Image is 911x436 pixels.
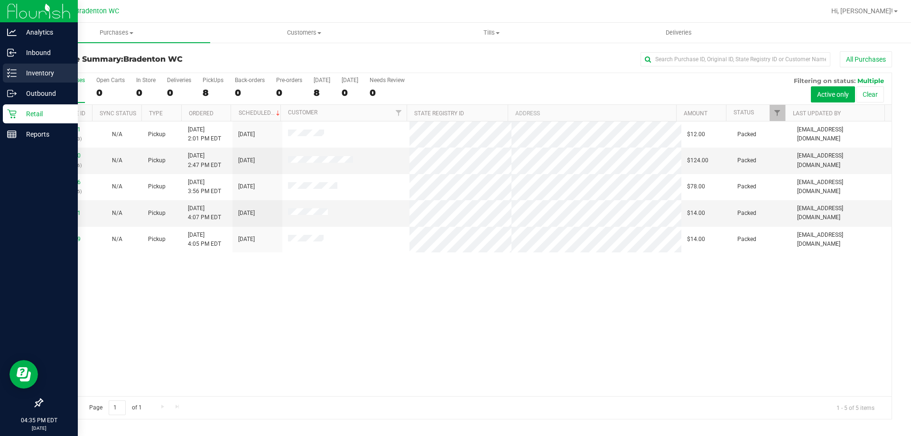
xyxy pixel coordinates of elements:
[100,110,136,117] a: Sync Status
[148,156,166,165] span: Pickup
[17,108,74,120] p: Retail
[149,110,163,117] a: Type
[75,7,119,15] span: Bradenton WC
[797,178,886,196] span: [EMAIL_ADDRESS][DOMAIN_NAME]
[276,77,302,83] div: Pre-orders
[235,87,265,98] div: 0
[54,126,81,133] a: 12020581
[687,130,705,139] span: $12.00
[112,210,122,216] span: Not Applicable
[398,23,585,43] a: Tills
[42,55,325,64] h3: Purchase Summary:
[856,86,884,102] button: Clear
[238,182,255,191] span: [DATE]
[9,360,38,389] iframe: Resource center
[239,110,282,116] a: Scheduled
[831,7,893,15] span: Hi, [PERSON_NAME]!
[314,87,330,98] div: 8
[391,105,407,121] a: Filter
[17,129,74,140] p: Reports
[136,87,156,98] div: 0
[17,67,74,79] p: Inventory
[342,87,358,98] div: 0
[797,125,886,143] span: [EMAIL_ADDRESS][DOMAIN_NAME]
[188,204,221,222] span: [DATE] 4:07 PM EDT
[641,52,830,66] input: Search Purchase ID, Original ID, State Registry ID or Customer Name...
[17,27,74,38] p: Analytics
[112,209,122,218] button: N/A
[4,425,74,432] p: [DATE]
[148,209,166,218] span: Pickup
[770,105,785,121] a: Filter
[189,110,214,117] a: Ordered
[148,235,166,244] span: Pickup
[188,178,221,196] span: [DATE] 3:56 PM EDT
[370,77,405,83] div: Needs Review
[7,130,17,139] inline-svg: Reports
[96,87,125,98] div: 0
[342,77,358,83] div: [DATE]
[737,130,756,139] span: Packed
[112,157,122,164] span: Not Applicable
[797,151,886,169] span: [EMAIL_ADDRESS][DOMAIN_NAME]
[585,23,772,43] a: Deliveries
[148,130,166,139] span: Pickup
[54,210,81,216] a: 12021491
[4,416,74,425] p: 04:35 PM EDT
[840,51,892,67] button: All Purchases
[684,110,707,117] a: Amount
[54,179,81,186] a: 12021356
[7,68,17,78] inline-svg: Inventory
[54,152,81,159] a: 12020900
[7,89,17,98] inline-svg: Outbound
[737,235,756,244] span: Packed
[123,55,183,64] span: Bradenton WC
[414,110,464,117] a: State Registry ID
[793,110,841,117] a: Last Updated By
[203,87,223,98] div: 8
[288,109,317,116] a: Customer
[136,77,156,83] div: In Store
[314,77,330,83] div: [DATE]
[23,28,210,37] span: Purchases
[794,77,855,84] span: Filtering on status:
[210,23,398,43] a: Customers
[797,204,886,222] span: [EMAIL_ADDRESS][DOMAIN_NAME]
[811,86,855,102] button: Active only
[734,109,754,116] a: Status
[508,105,676,121] th: Address
[112,183,122,190] span: Not Applicable
[687,182,705,191] span: $78.00
[17,88,74,99] p: Outbound
[829,400,882,415] span: 1 - 5 of 5 items
[148,182,166,191] span: Pickup
[112,130,122,139] button: N/A
[188,231,221,249] span: [DATE] 4:05 PM EDT
[238,235,255,244] span: [DATE]
[203,77,223,83] div: PickUps
[687,209,705,218] span: $14.00
[188,125,221,143] span: [DATE] 2:01 PM EDT
[398,28,585,37] span: Tills
[653,28,705,37] span: Deliveries
[235,77,265,83] div: Back-orders
[54,236,81,242] a: 12021479
[238,156,255,165] span: [DATE]
[238,209,255,218] span: [DATE]
[7,28,17,37] inline-svg: Analytics
[737,182,756,191] span: Packed
[167,87,191,98] div: 0
[687,156,708,165] span: $124.00
[112,131,122,138] span: Not Applicable
[188,151,221,169] span: [DATE] 2:47 PM EDT
[96,77,125,83] div: Open Carts
[370,87,405,98] div: 0
[737,209,756,218] span: Packed
[857,77,884,84] span: Multiple
[81,400,149,415] span: Page of 1
[23,23,210,43] a: Purchases
[797,231,886,249] span: [EMAIL_ADDRESS][DOMAIN_NAME]
[7,48,17,57] inline-svg: Inbound
[7,109,17,119] inline-svg: Retail
[112,156,122,165] button: N/A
